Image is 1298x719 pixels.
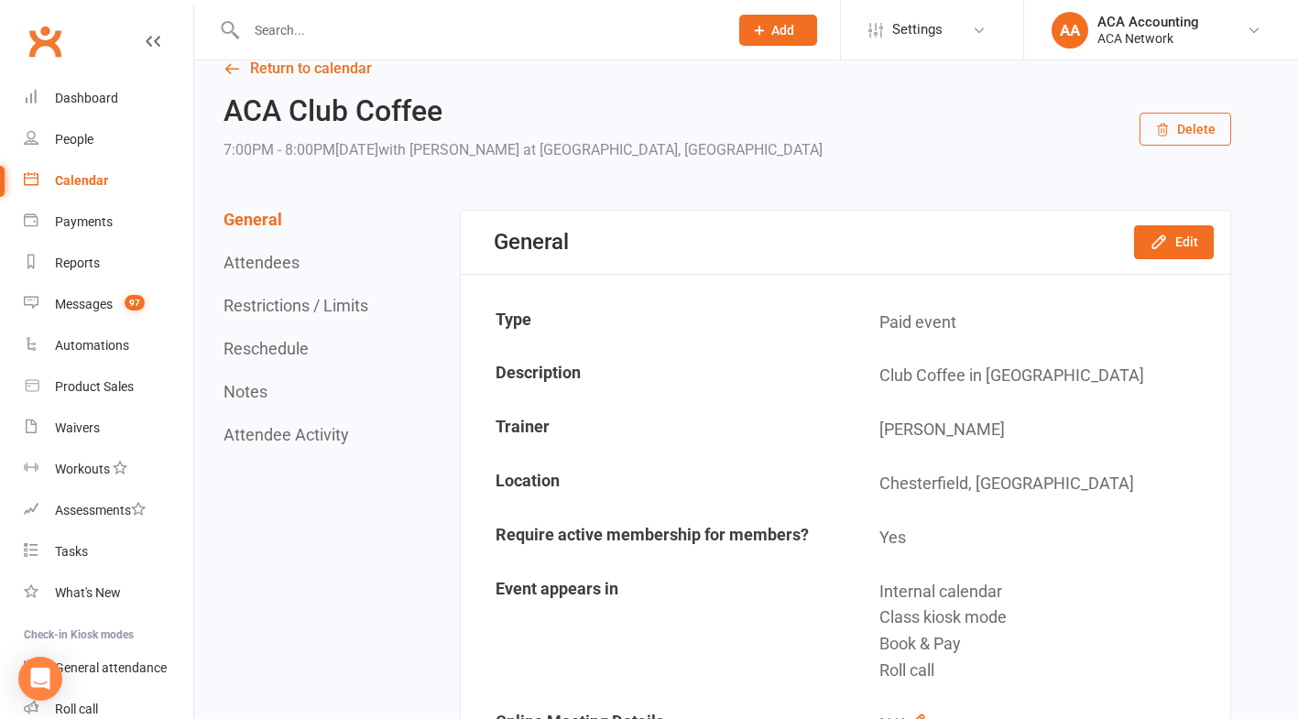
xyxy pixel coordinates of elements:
[24,366,193,408] a: Product Sales
[1140,113,1231,146] button: Delete
[24,243,193,284] a: Reports
[24,408,193,449] a: Waivers
[224,425,349,444] button: Attendee Activity
[1052,12,1088,49] div: AA
[224,382,267,401] button: Notes
[846,350,1228,402] td: Club Coffee in [GEOGRAPHIC_DATA]
[125,295,145,310] span: 97
[879,579,1216,605] div: Internal calendar
[224,296,368,315] button: Restrictions / Limits
[1134,225,1214,258] button: Edit
[55,338,129,353] div: Automations
[224,95,823,127] h2: ACA Club Coffee
[771,23,794,38] span: Add
[24,490,193,531] a: Assessments
[892,9,943,50] span: Settings
[24,160,193,202] a: Calendar
[224,339,309,358] button: Reschedule
[846,458,1228,510] td: Chesterfield, [GEOGRAPHIC_DATA]
[55,297,113,311] div: Messages
[224,210,282,229] button: General
[879,631,1216,658] div: Book & Pay
[24,119,193,160] a: People
[1097,30,1199,47] div: ACA Network
[55,132,93,147] div: People
[55,214,113,229] div: Payments
[55,379,134,394] div: Product Sales
[55,544,88,559] div: Tasks
[463,566,845,697] td: Event appears in
[463,458,845,510] td: Location
[463,512,845,564] td: Require active membership for members?
[846,512,1228,564] td: Yes
[55,660,167,675] div: General attendance
[24,325,193,366] a: Automations
[224,137,823,163] div: 7:00PM - 8:00PM[DATE]
[18,657,62,701] div: Open Intercom Messenger
[24,202,193,243] a: Payments
[24,531,193,572] a: Tasks
[523,141,823,158] span: at [GEOGRAPHIC_DATA], [GEOGRAPHIC_DATA]
[378,141,519,158] span: with [PERSON_NAME]
[24,572,193,614] a: What's New
[55,91,118,105] div: Dashboard
[739,15,817,46] button: Add
[224,56,1231,82] a: Return to calendar
[879,658,1216,684] div: Roll call
[24,284,193,325] a: Messages 97
[463,297,845,349] td: Type
[494,229,569,255] div: General
[55,702,98,716] div: Roll call
[55,503,146,517] div: Assessments
[241,17,715,43] input: Search...
[1097,14,1199,30] div: ACA Accounting
[463,404,845,456] td: Trainer
[55,173,108,188] div: Calendar
[24,449,193,490] a: Workouts
[55,585,121,600] div: What's New
[55,256,100,270] div: Reports
[879,605,1216,631] div: Class kiosk mode
[22,18,68,64] a: Clubworx
[463,350,845,402] td: Description
[846,404,1228,456] td: [PERSON_NAME]
[224,253,300,272] button: Attendees
[24,78,193,119] a: Dashboard
[55,420,100,435] div: Waivers
[55,462,110,476] div: Workouts
[846,297,1228,349] td: Paid event
[24,648,193,689] a: General attendance kiosk mode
